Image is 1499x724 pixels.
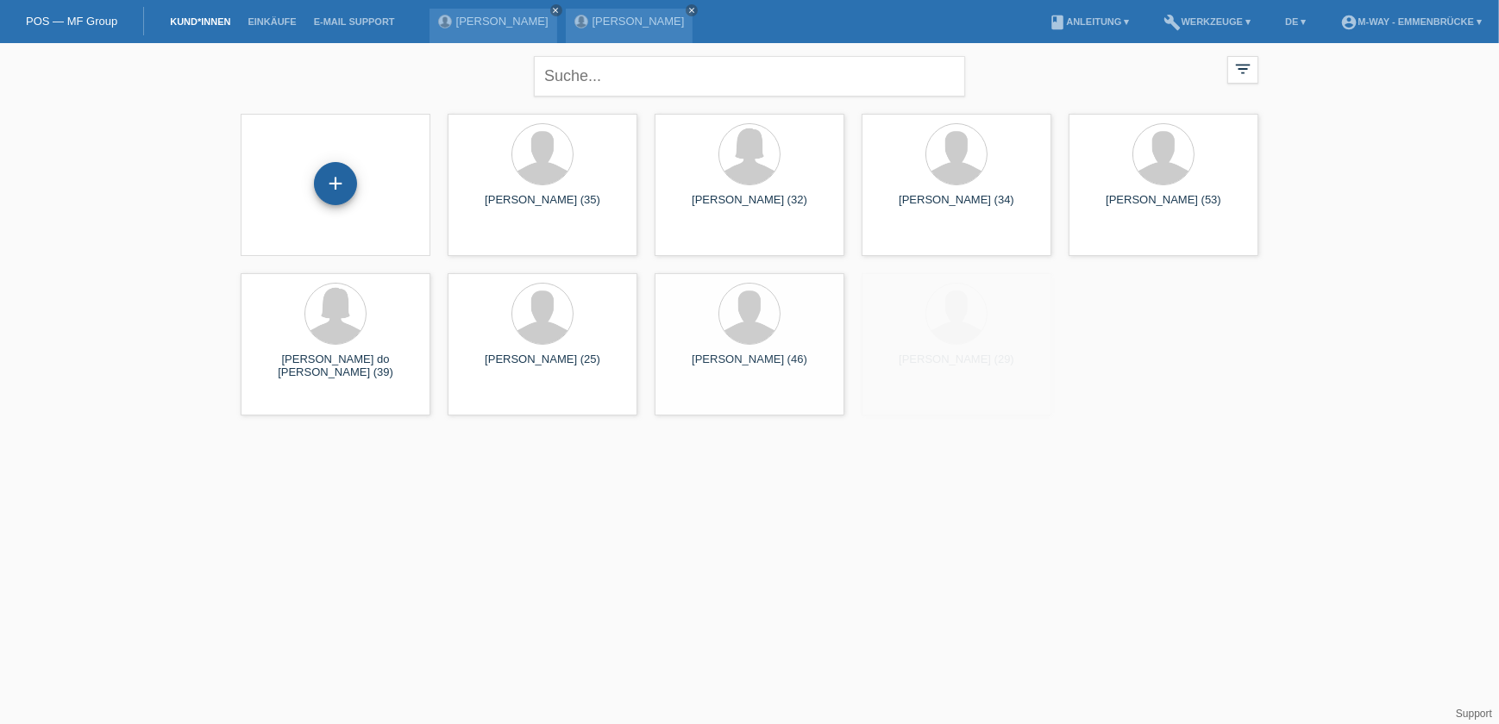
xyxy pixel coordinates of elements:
[1276,16,1314,27] a: DE ▾
[1040,16,1138,27] a: bookAnleitung ▾
[1049,14,1066,31] i: book
[1332,16,1490,27] a: account_circlem-way - Emmenbrücke ▾
[1082,193,1245,221] div: [PERSON_NAME] (53)
[875,193,1038,221] div: [PERSON_NAME] (34)
[550,4,562,16] a: close
[668,193,831,221] div: [PERSON_NAME] (32)
[1233,59,1252,78] i: filter_list
[534,56,965,97] input: Suche...
[687,6,696,15] i: close
[26,15,117,28] a: POS — MF Group
[461,193,624,221] div: [PERSON_NAME] (35)
[1456,708,1492,720] a: Support
[875,353,1038,380] div: [PERSON_NAME] (29)
[593,15,685,28] a: [PERSON_NAME]
[305,16,404,27] a: E-Mail Support
[239,16,304,27] a: Einkäufe
[1164,14,1182,31] i: build
[668,353,831,380] div: [PERSON_NAME] (46)
[456,15,549,28] a: [PERSON_NAME]
[552,6,561,15] i: close
[1156,16,1260,27] a: buildWerkzeuge ▾
[254,353,417,380] div: [PERSON_NAME] do [PERSON_NAME] (39)
[686,4,698,16] a: close
[315,169,356,198] div: Kund*in hinzufügen
[1340,14,1358,31] i: account_circle
[461,353,624,380] div: [PERSON_NAME] (25)
[161,16,239,27] a: Kund*innen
